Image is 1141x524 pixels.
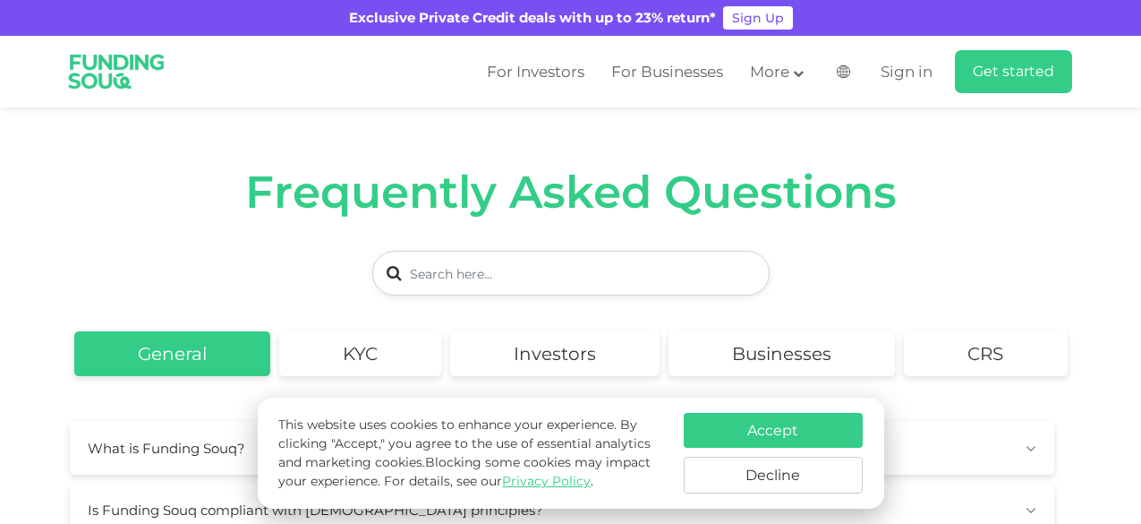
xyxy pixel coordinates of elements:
span: For details, see our . [384,473,593,489]
a: Businesses [668,331,895,376]
span: Get started [973,63,1054,80]
h2: Businesses [732,343,831,365]
span: More [750,63,789,81]
button: Decline [684,457,863,494]
div: Exclusive Private Credit deals with up to 23% return* [349,8,716,29]
span: Sign in [881,63,932,81]
p: This website uses cookies to enhance your experience. By clicking "Accept," you agree to the use ... [278,416,665,491]
h2: KYC [343,343,378,365]
a: For Businesses [607,57,728,87]
a: KYC [279,331,441,376]
h2: CRS [967,343,1003,365]
a: Privacy Policy [502,473,591,489]
input: Search here... [372,251,770,296]
a: Sign Up [723,6,793,30]
img: Logo [56,39,177,104]
a: CRS [904,331,1067,376]
button: What is Funding Souq? [70,422,1054,475]
h2: General [138,343,207,365]
a: General [74,331,270,376]
h1: Frequently Asked Questions [74,161,1068,224]
a: Sign in [876,57,932,87]
h2: Investors [514,343,596,365]
a: For Investors [482,57,589,87]
span: Blocking some cookies may impact your experience. [278,454,651,489]
a: Investors [450,331,660,376]
button: Accept [684,413,863,448]
img: SA Flag [837,65,850,78]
